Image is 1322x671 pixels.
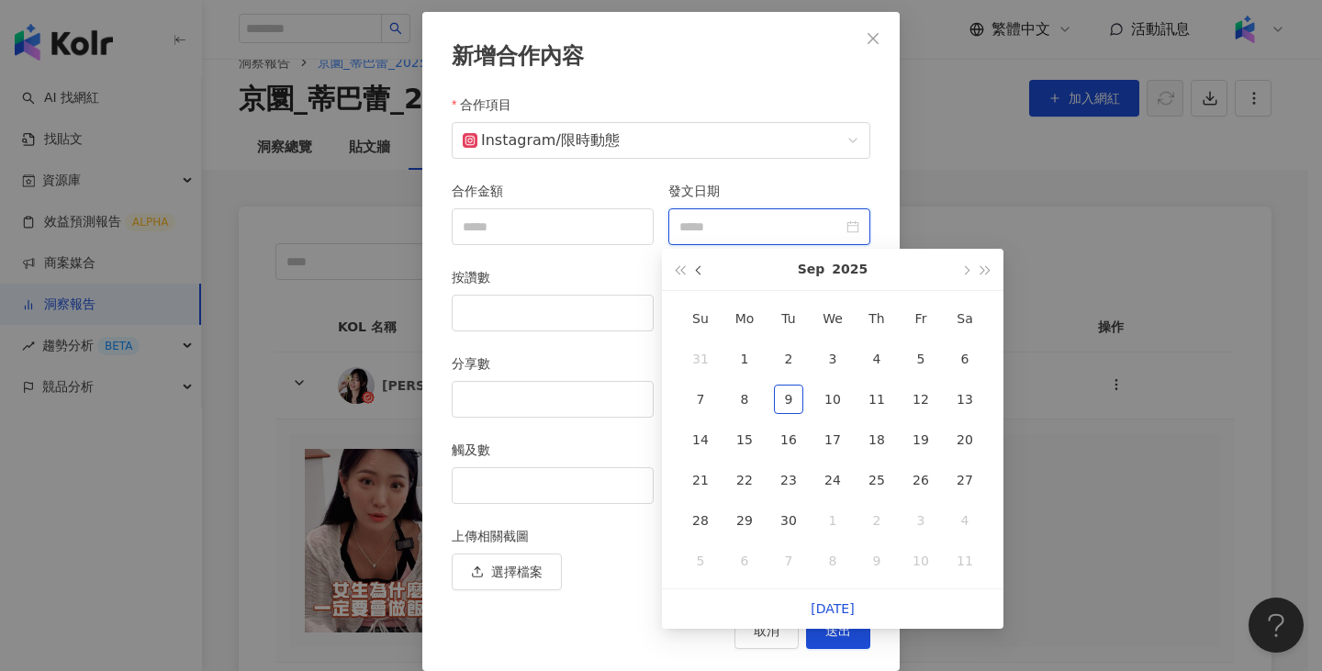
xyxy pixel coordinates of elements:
[862,344,891,374] div: 4
[832,249,868,290] button: 2025
[811,601,854,616] a: [DATE]
[855,379,899,419] td: 2025-09-11
[686,546,715,576] div: 5
[678,379,723,419] td: 2025-09-07
[806,612,870,649] button: 送出
[723,541,767,581] td: 2025-10-06
[855,460,899,500] td: 2025-09-25
[818,344,847,374] div: 3
[730,546,759,576] div: 6
[723,460,767,500] td: 2025-09-22
[453,382,653,417] input: 分享數
[452,181,517,201] label: 合作金額
[774,506,803,535] div: 30
[950,465,980,495] div: 27
[686,385,715,414] div: 7
[452,267,504,287] label: 按讚數
[906,385,935,414] div: 12
[686,506,715,535] div: 28
[855,20,891,57] button: Close
[811,419,855,460] td: 2025-09-17
[452,41,870,73] div: 新增合作內容
[862,465,891,495] div: 25
[767,339,811,379] td: 2025-09-02
[811,379,855,419] td: 2025-09-10
[679,217,843,237] input: 發文日期
[825,623,851,638] span: 送出
[818,385,847,414] div: 10
[950,425,980,454] div: 20
[774,546,803,576] div: 7
[730,344,759,374] div: 1
[943,541,987,581] td: 2025-10-11
[943,339,987,379] td: 2025-09-06
[723,379,767,419] td: 2025-09-08
[943,419,987,460] td: 2025-09-20
[668,181,734,201] label: 發文日期
[943,500,987,541] td: 2025-10-04
[862,546,891,576] div: 9
[767,500,811,541] td: 2025-09-30
[811,460,855,500] td: 2025-09-24
[899,419,943,460] td: 2025-09-19
[452,554,562,590] button: 選擇檔案
[906,546,935,576] div: 10
[811,541,855,581] td: 2025-10-08
[767,460,811,500] td: 2025-09-23
[723,339,767,379] td: 2025-09-01
[730,506,759,535] div: 29
[943,298,987,339] th: Sa
[899,298,943,339] th: Fr
[899,379,943,419] td: 2025-09-12
[491,565,543,579] span: 選擇檔案
[678,460,723,500] td: 2025-09-21
[463,123,859,158] span: /
[862,385,891,414] div: 11
[899,500,943,541] td: 2025-10-03
[862,425,891,454] div: 18
[811,500,855,541] td: 2025-10-01
[774,465,803,495] div: 23
[899,339,943,379] td: 2025-09-05
[855,339,899,379] td: 2025-09-04
[723,419,767,460] td: 2025-09-15
[774,425,803,454] div: 16
[811,339,855,379] td: 2025-09-03
[452,353,504,374] label: 分享數
[906,344,935,374] div: 5
[453,296,653,330] input: 按讚數
[950,546,980,576] div: 11
[678,298,723,339] th: Su
[678,500,723,541] td: 2025-09-28
[767,419,811,460] td: 2025-09-16
[855,541,899,581] td: 2025-10-09
[943,460,987,500] td: 2025-09-27
[855,419,899,460] td: 2025-09-18
[734,612,799,649] button: 取消
[818,425,847,454] div: 17
[686,344,715,374] div: 31
[855,500,899,541] td: 2025-10-02
[906,425,935,454] div: 19
[452,95,525,115] label: 合作項目
[678,419,723,460] td: 2025-09-14
[463,123,555,158] div: Instagram
[899,460,943,500] td: 2025-09-26
[818,546,847,576] div: 8
[723,500,767,541] td: 2025-09-29
[561,131,620,149] span: 限時動態
[730,385,759,414] div: 8
[767,298,811,339] th: Tu
[686,425,715,454] div: 14
[678,541,723,581] td: 2025-10-05
[866,31,880,46] span: close
[950,385,980,414] div: 13
[862,506,891,535] div: 2
[730,465,759,495] div: 22
[730,425,759,454] div: 15
[767,379,811,419] td: 2025-09-09
[686,465,715,495] div: 21
[754,623,779,638] span: 取消
[818,465,847,495] div: 24
[943,379,987,419] td: 2025-09-13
